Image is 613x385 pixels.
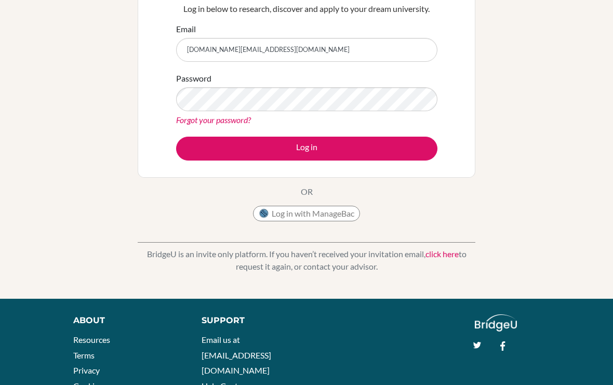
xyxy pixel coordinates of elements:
button: Log in [176,137,437,161]
a: Forgot your password? [176,115,251,125]
div: About [73,314,178,327]
button: Log in with ManageBac [253,206,360,221]
div: Support [202,314,297,327]
p: OR [301,185,313,198]
a: Privacy [73,365,100,375]
a: Terms [73,350,95,360]
a: Email us at [EMAIL_ADDRESS][DOMAIN_NAME] [202,335,271,375]
a: click here [425,249,459,259]
p: BridgeU is an invite only platform. If you haven’t received your invitation email, to request it ... [138,248,475,273]
label: Email [176,23,196,35]
a: Resources [73,335,110,344]
img: logo_white@2x-f4f0deed5e89b7ecb1c2cc34c3e3d731f90f0f143d5ea2071677605dd97b5244.png [475,314,517,331]
p: Log in below to research, discover and apply to your dream university. [176,3,437,15]
label: Password [176,72,211,85]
